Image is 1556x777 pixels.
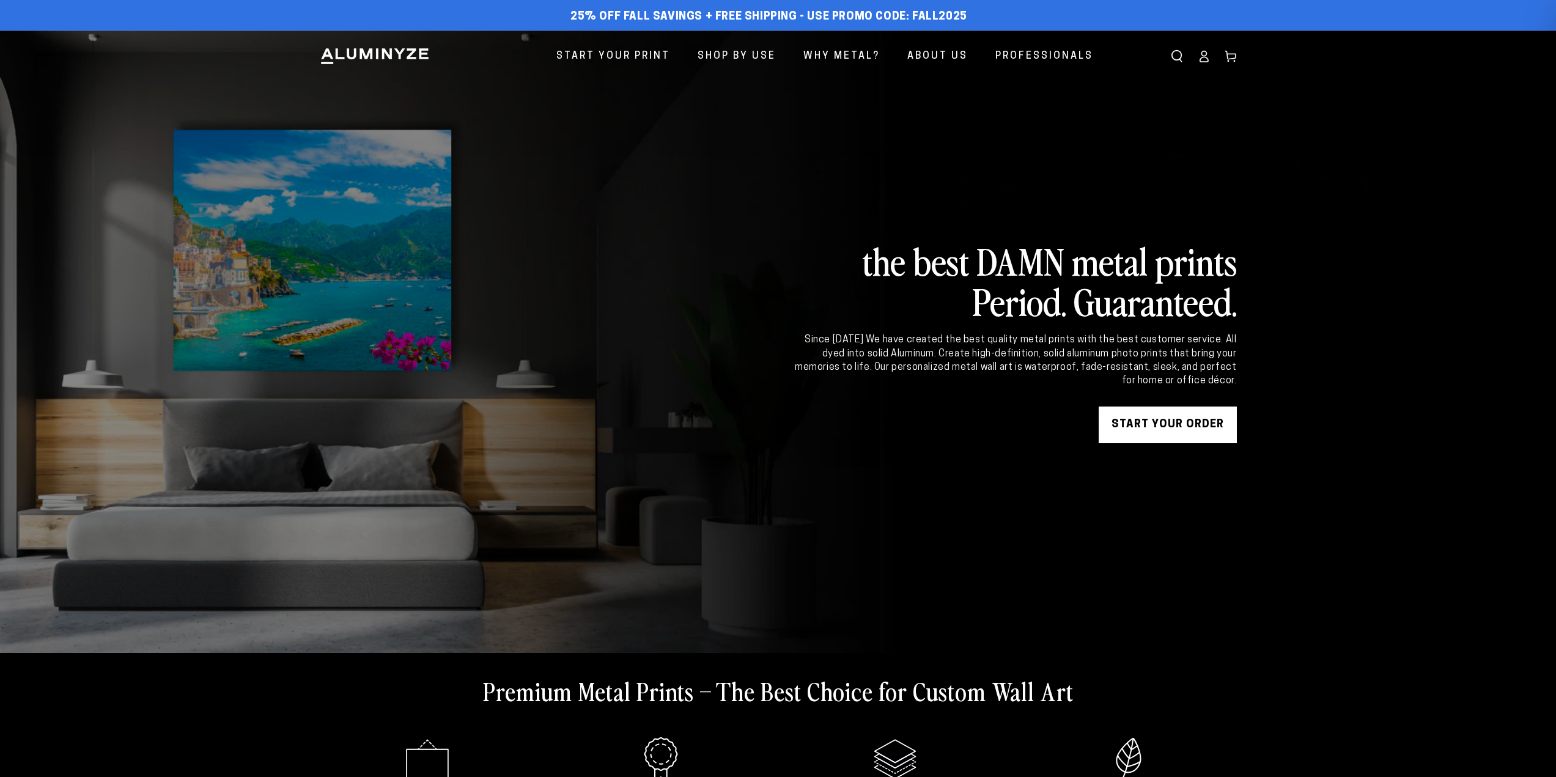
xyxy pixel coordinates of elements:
[995,48,1093,65] span: Professionals
[907,48,968,65] span: About Us
[803,48,880,65] span: Why Metal?
[794,40,889,73] a: Why Metal?
[547,40,679,73] a: Start Your Print
[793,333,1237,388] div: Since [DATE] We have created the best quality metal prints with the best customer service. All dy...
[1099,407,1237,443] a: START YOUR Order
[556,48,670,65] span: Start Your Print
[793,240,1237,321] h2: the best DAMN metal prints Period. Guaranteed.
[698,48,776,65] span: Shop By Use
[898,40,977,73] a: About Us
[688,40,785,73] a: Shop By Use
[320,47,430,65] img: Aluminyze
[570,10,967,24] span: 25% off FALL Savings + Free Shipping - Use Promo Code: FALL2025
[483,675,1074,707] h2: Premium Metal Prints – The Best Choice for Custom Wall Art
[1163,43,1190,70] summary: Search our site
[986,40,1102,73] a: Professionals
